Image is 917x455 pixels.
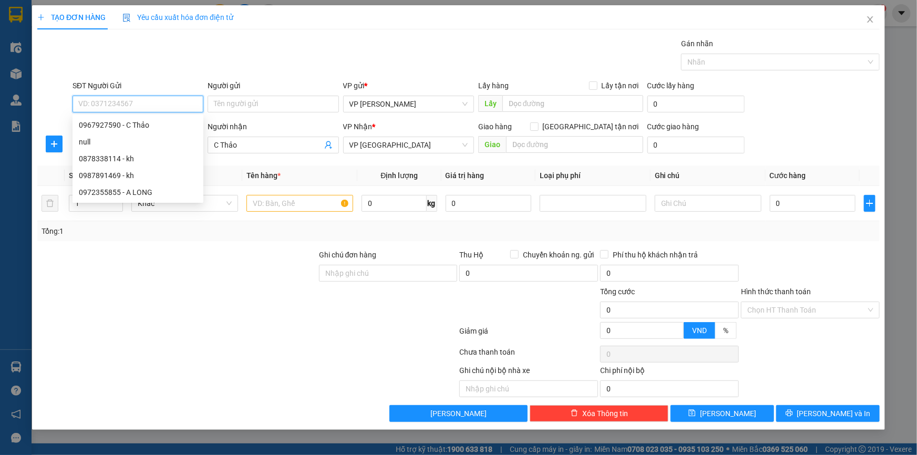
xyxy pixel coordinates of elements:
[37,13,106,22] span: TẠO ĐƠN HÀNG
[856,5,885,35] button: Close
[681,39,713,48] label: Gán nhãn
[69,171,77,180] span: SL
[37,14,45,21] span: plus
[430,408,487,419] span: [PERSON_NAME]
[446,171,485,180] span: Giá trị hàng
[459,365,598,380] div: Ghi chú nội bộ nhà xe
[571,409,578,418] span: delete
[609,249,702,261] span: Phí thu hộ khách nhận trả
[459,380,598,397] input: Nhập ghi chú
[46,136,63,152] button: plus
[671,405,774,422] button: save[PERSON_NAME]
[459,325,600,344] div: Giảm giá
[42,195,58,212] button: delete
[13,76,183,94] b: GỬI : VP [PERSON_NAME]
[73,150,203,167] div: 0878338114 - kh
[42,225,354,237] div: Tổng: 1
[723,326,728,335] span: %
[647,122,699,131] label: Cước giao hàng
[864,195,875,212] button: plus
[79,136,197,148] div: null
[770,171,806,180] span: Cước hàng
[138,195,232,211] span: Khác
[651,166,766,186] th: Ghi chú
[380,171,418,180] span: Định lượng
[600,287,635,296] span: Tổng cước
[73,80,203,91] div: SĐT Người Gửi
[582,408,628,419] span: Xóa Thông tin
[506,136,643,153] input: Dọc đường
[700,408,756,419] span: [PERSON_NAME]
[208,80,338,91] div: Người gửi
[79,119,197,131] div: 0967927590 - C Thảo
[741,287,811,296] label: Hình thức thanh toán
[319,251,377,259] label: Ghi chú đơn hàng
[866,15,874,24] span: close
[539,121,643,132] span: [GEOGRAPHIC_DATA] tận nơi
[655,195,761,212] input: Ghi Chú
[478,122,512,131] span: Giao hàng
[349,96,468,112] span: VP Phạm Văn Đồng
[688,409,696,418] span: save
[98,39,439,52] li: Hotline: 1900 3383, ĐT/Zalo : 0862837383
[122,13,233,22] span: Yêu cầu xuất hóa đơn điện tử
[647,137,745,153] input: Cước giao hàng
[502,95,643,112] input: Dọc đường
[13,13,66,66] img: logo.jpg
[73,117,203,133] div: 0967927590 - C Thảo
[478,95,502,112] span: Lấy
[647,81,695,90] label: Cước lấy hàng
[459,346,600,365] div: Chưa thanh toán
[519,249,598,261] span: Chuyển khoản ng. gửi
[478,81,509,90] span: Lấy hàng
[73,167,203,184] div: 0987891469 - kh
[776,405,880,422] button: printer[PERSON_NAME] và In
[79,170,197,181] div: 0987891469 - kh
[122,14,131,22] img: icon
[349,137,468,153] span: VP Thái Bình
[343,122,373,131] span: VP Nhận
[79,153,197,164] div: 0878338114 - kh
[98,26,439,39] li: 237 [PERSON_NAME] , [GEOGRAPHIC_DATA]
[246,195,353,212] input: VD: Bàn, Ghế
[647,96,745,112] input: Cước lấy hàng
[324,141,333,149] span: user-add
[343,80,474,91] div: VP gửi
[79,187,197,198] div: 0972355855 - A LONG
[73,184,203,201] div: 0972355855 - A LONG
[535,166,651,186] th: Loại phụ phí
[786,409,793,418] span: printer
[692,326,707,335] span: VND
[427,195,437,212] span: kg
[246,171,281,180] span: Tên hàng
[208,121,338,132] div: Người nhận
[478,136,506,153] span: Giao
[597,80,643,91] span: Lấy tận nơi
[46,140,62,148] span: plus
[389,405,528,422] button: [PERSON_NAME]
[530,405,668,422] button: deleteXóa Thông tin
[600,365,739,380] div: Chi phí nội bộ
[446,195,531,212] input: 0
[797,408,871,419] span: [PERSON_NAME] và In
[459,251,483,259] span: Thu Hộ
[319,265,458,282] input: Ghi chú đơn hàng
[864,199,875,208] span: plus
[73,133,203,150] div: null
